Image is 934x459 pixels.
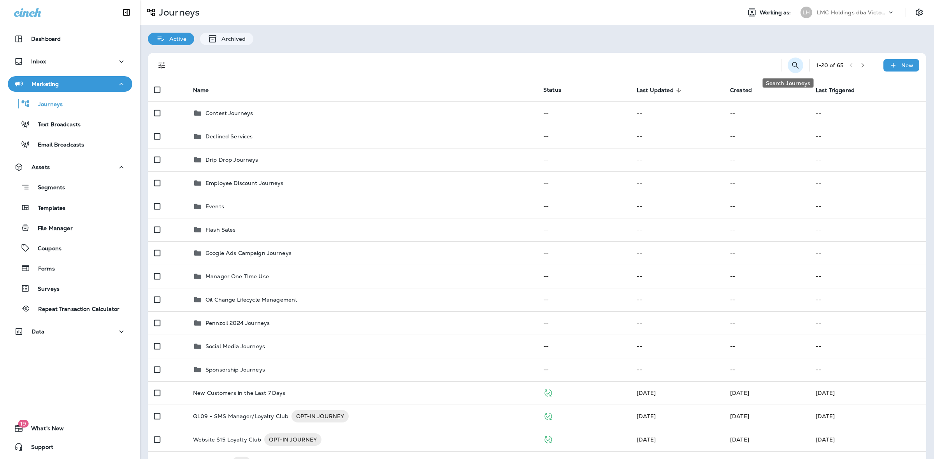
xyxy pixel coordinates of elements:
td: -- [630,311,724,335]
p: Segments [30,184,65,192]
p: File Manager [30,225,73,232]
p: New [901,62,913,68]
td: -- [630,265,724,288]
td: [DATE] [809,405,926,428]
p: Pennzoil 2024 Journeys [205,320,270,326]
button: Journeys [8,96,132,112]
td: -- [537,358,630,381]
span: OPT-IN JOURNEY [264,436,321,443]
button: Assets [8,159,132,175]
span: Created [730,87,752,94]
td: -- [724,218,809,241]
td: -- [724,171,809,195]
p: Inbox [31,58,46,65]
td: -- [537,335,630,358]
span: Last Updated [637,87,684,94]
p: Drip Drop Journeys [205,157,258,163]
span: Status [543,86,561,93]
span: Support [23,444,53,453]
td: -- [809,241,926,265]
span: Last Triggered [816,87,855,94]
p: Templates [30,205,65,212]
button: Filters [154,58,170,73]
td: -- [537,125,630,148]
p: Contest Journeys [205,110,253,116]
span: 19 [18,420,28,428]
div: OPT-IN JOURNEY [264,433,321,446]
td: -- [630,358,724,381]
p: New Customers in the Last 7 Days [193,390,285,396]
td: -- [809,358,926,381]
td: -- [809,218,926,241]
span: Name [193,87,209,94]
p: Email Broadcasts [30,141,84,149]
td: -- [809,195,926,218]
td: -- [630,125,724,148]
td: -- [809,311,926,335]
td: -- [537,195,630,218]
div: LH [801,7,812,18]
p: Dashboard [31,36,61,42]
p: Journeys [30,101,63,108]
p: Manager One TIme Use [205,273,269,279]
td: [DATE] [809,381,926,405]
p: LMC Holdings dba Victory Lane Quick Oil Change [817,9,887,16]
span: Last Triggered [816,87,865,94]
span: Micah Weckert [637,413,656,420]
td: -- [537,311,630,335]
td: -- [537,218,630,241]
td: -- [630,171,724,195]
span: What's New [23,425,64,435]
span: Working as: [760,9,793,16]
button: Repeat Transaction Calculator [8,300,132,317]
td: -- [537,241,630,265]
button: Collapse Sidebar [116,5,137,20]
p: Surveys [30,286,60,293]
button: Coupons [8,240,132,256]
td: -- [630,241,724,265]
span: Published [543,389,553,396]
td: -- [724,148,809,171]
span: Published [543,412,553,419]
td: -- [724,335,809,358]
span: Created [730,87,762,94]
td: -- [537,288,630,311]
td: -- [809,171,926,195]
td: -- [630,335,724,358]
button: 19What's New [8,421,132,436]
span: DEV ACCOUNT [730,436,749,443]
td: -- [724,265,809,288]
button: Settings [912,5,926,19]
td: -- [630,218,724,241]
button: Segments [8,179,132,195]
td: -- [537,171,630,195]
td: [DATE] [809,428,926,451]
td: -- [809,335,926,358]
td: -- [809,288,926,311]
td: -- [724,241,809,265]
button: Support [8,439,132,455]
td: -- [724,101,809,125]
span: Last Updated [637,87,674,94]
p: Social Media Journeys [205,343,265,349]
td: -- [809,101,926,125]
p: Repeat Transaction Calculator [30,306,119,313]
td: -- [809,125,926,148]
td: -- [537,265,630,288]
div: 1 - 20 of 65 [816,62,843,68]
button: Data [8,324,132,339]
p: Active [165,36,186,42]
td: -- [630,195,724,218]
td: -- [537,101,630,125]
td: -- [630,148,724,171]
button: Inbox [8,54,132,69]
td: -- [724,358,809,381]
td: -- [630,101,724,125]
td: -- [630,288,724,311]
td: -- [724,288,809,311]
td: -- [809,265,926,288]
button: Dashboard [8,31,132,47]
td: -- [809,148,926,171]
button: Marketing [8,76,132,92]
p: QL09 - SMS Manager/Loyalty Club [193,410,288,422]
